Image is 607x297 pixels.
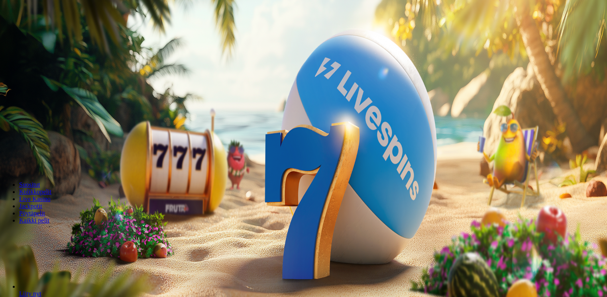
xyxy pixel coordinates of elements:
[19,181,40,188] a: Suositut
[3,168,604,239] header: Lobby
[19,290,41,297] span: Liity nyt
[19,290,41,297] a: Gates of Olympus Super Scatter
[19,195,51,202] a: Live Kasino
[19,210,45,217] a: Pöytäpelit
[19,188,51,195] a: Kolikkopelit
[19,217,49,224] a: Kaikki pelit
[19,203,42,209] a: Jackpotit
[3,168,604,224] nav: Lobby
